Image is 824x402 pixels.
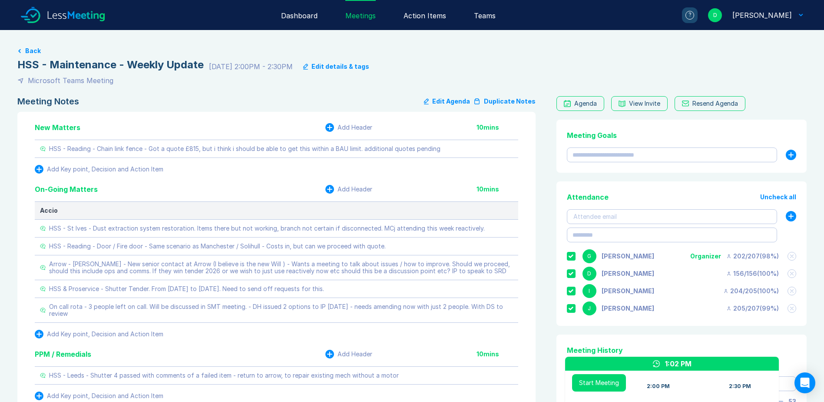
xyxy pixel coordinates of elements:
div: [DATE] 2:00PM - 2:30PM [209,61,293,72]
button: Back [25,47,41,54]
div: Add Header [338,351,372,358]
div: New Matters [35,122,80,133]
button: Add Header [325,350,372,358]
div: 204 / 205 ( 100 %) [723,288,779,295]
div: On-Going Matters [35,184,98,194]
div: Organizer [690,253,721,260]
div: Gemma White [602,253,654,260]
div: 10 mins [477,351,518,358]
div: G [582,249,596,263]
button: Edit Agenda [424,96,470,107]
div: 10 mins [477,186,518,193]
div: 205 / 207 ( 99 %) [726,305,779,312]
button: Uncheck all [760,194,796,201]
div: 10 mins [477,124,518,131]
div: Agenda [574,100,597,107]
button: Add Key point, Decision and Action Item [35,392,163,400]
div: PPM / Remedials [35,349,91,359]
div: Meeting Notes [17,96,79,107]
div: David Hayter [732,10,792,20]
div: Add Key point, Decision and Action Item [47,392,163,399]
button: Resend Agenda [675,96,745,111]
div: 156 / 156 ( 100 %) [726,270,779,277]
div: On call rota - 3 people left on call. Will be discussed in SMT meeting. - DH issued 2 options to ... [49,303,513,317]
div: Accio [40,207,513,214]
div: HSS - Leeds - Shutter 4 passed with comments of a failed item - return to arrow, to repair existi... [49,372,399,379]
div: HSS - St Ives - Dust extraction system restoration. Items there but not working, branch not certa... [49,225,485,232]
div: HSS - Reading - Door / Fire door - Same scenario as Manchester / Solihull - Costs in, but can we ... [49,243,386,250]
button: Add Header [325,123,372,132]
div: D [582,267,596,281]
div: Jonny Welbourn [602,305,654,312]
div: 202 / 207 ( 98 %) [726,253,779,260]
button: Edit details & tags [303,63,369,70]
div: D [708,8,722,22]
button: Add Header [325,185,372,194]
div: Add Key point, Decision and Action Item [47,331,163,338]
div: View Invite [629,100,660,107]
a: Agenda [556,96,604,111]
div: Add Key point, Decision and Action Item [47,166,163,173]
div: I [582,284,596,298]
a: ? [672,7,698,23]
div: David Hayter [602,270,654,277]
div: Edit details & tags [311,63,369,70]
button: Add Key point, Decision and Action Item [35,165,163,174]
div: ? [685,11,694,20]
div: J [582,301,596,315]
div: Arrow - [PERSON_NAME] - New senior contact at Arrow (I believe is the new Will ) - Wants a meetin... [49,261,513,275]
div: HSS & Proservice - Shutter Tender. From [DATE] to [DATE]. Need to send off requests for this. [49,285,324,292]
div: HSS - Reading - Chain link fence - Got a quote £815, but i think i should be able to get this wit... [49,145,440,152]
div: 2:30 PM [729,383,751,390]
button: View Invite [611,96,668,111]
div: Microsoft Teams Meeting [28,75,113,86]
div: 1:02 PM [665,358,692,369]
button: Duplicate Notes [473,96,536,107]
div: Resend Agenda [692,100,738,107]
div: Iain Parnell [602,288,654,295]
div: Meeting Goals [567,130,796,141]
button: Add Key point, Decision and Action Item [35,330,163,338]
div: Add Header [338,124,372,131]
button: Start Meeting [572,374,626,392]
div: Open Intercom Messenger [794,372,815,393]
div: Add Header [338,186,372,193]
div: HSS - Maintenance - Weekly Update [17,58,204,72]
div: Attendance [567,192,609,202]
div: 2:00 PM [647,383,670,390]
div: Meeting History [567,345,796,355]
a: Back [17,47,807,54]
